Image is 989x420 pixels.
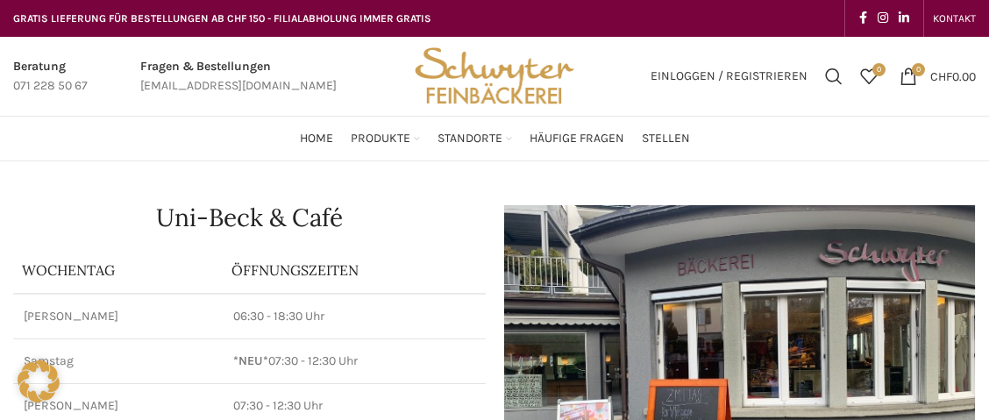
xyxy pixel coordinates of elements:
[530,121,624,156] a: Häufige Fragen
[13,12,431,25] span: GRATIS LIEFERUNG FÜR BESTELLUNGEN AB CHF 150 - FILIALABHOLUNG IMMER GRATIS
[24,308,212,325] p: [PERSON_NAME]
[438,131,502,147] span: Standorte
[930,68,952,83] span: CHF
[642,121,690,156] a: Stellen
[933,1,976,36] a: KONTAKT
[351,131,410,147] span: Produkte
[924,1,985,36] div: Secondary navigation
[851,59,886,94] div: Meine Wunschliste
[891,59,985,94] a: 0 CHF0.00
[893,6,914,31] a: Linkedin social link
[642,131,690,147] span: Stellen
[351,121,420,156] a: Produkte
[13,57,88,96] a: Infobox link
[24,352,212,370] p: Samstag
[872,63,886,76] span: 0
[854,6,872,31] a: Facebook social link
[13,205,486,230] h1: Uni-Beck & Café
[912,63,925,76] span: 0
[651,70,808,82] span: Einloggen / Registrieren
[851,59,886,94] a: 0
[233,397,475,415] p: 07:30 - 12:30 Uhr
[642,59,816,94] a: Einloggen / Registrieren
[409,37,580,116] img: Bäckerei Schwyter
[233,352,475,370] p: 07:30 - 12:30 Uhr
[140,57,337,96] a: Infobox link
[409,68,580,82] a: Site logo
[300,121,333,156] a: Home
[300,131,333,147] span: Home
[530,131,624,147] span: Häufige Fragen
[930,68,976,83] bdi: 0.00
[933,12,976,25] span: KONTAKT
[22,260,214,280] p: Wochentag
[24,397,212,415] p: [PERSON_NAME]
[231,260,477,280] p: ÖFFNUNGSZEITEN
[4,121,985,156] div: Main navigation
[816,59,851,94] a: Suchen
[233,308,475,325] p: 06:30 - 18:30 Uhr
[438,121,512,156] a: Standorte
[872,6,893,31] a: Instagram social link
